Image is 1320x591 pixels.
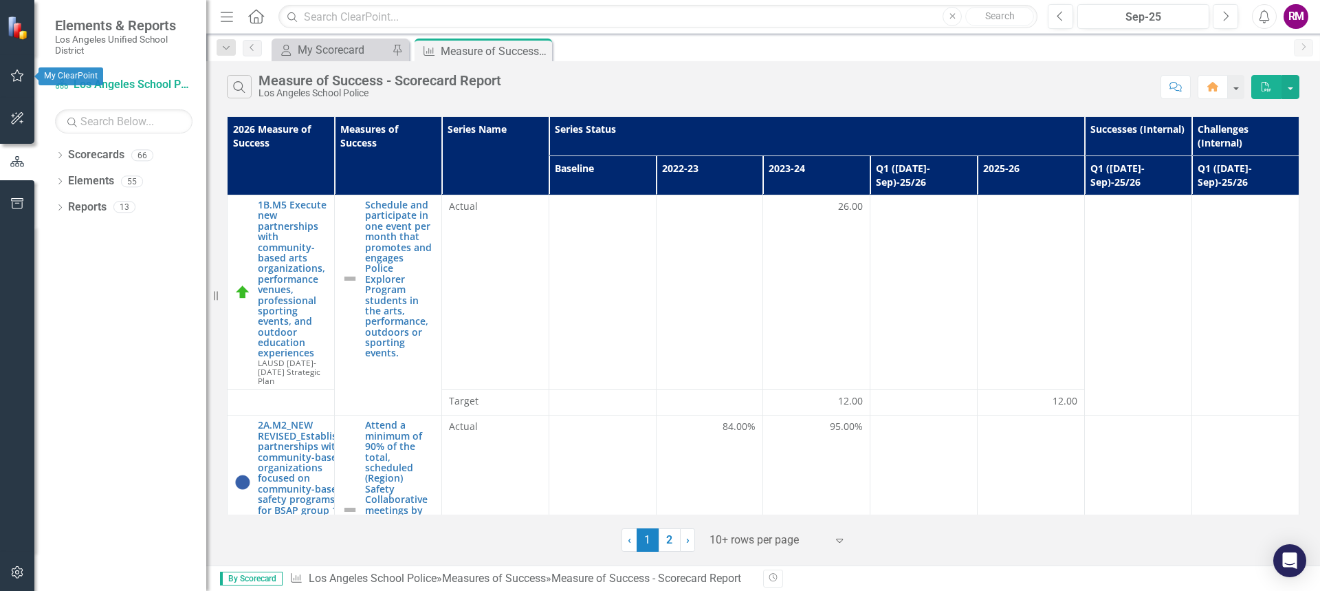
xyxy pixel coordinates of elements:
td: Double-Click to Edit Right Click for Context Menu [228,195,335,390]
a: Scorecards [68,147,124,163]
div: 13 [113,202,135,213]
td: Double-Click to Edit [870,416,978,574]
img: Not Defined [342,502,358,518]
div: Measure of Success - Scorecard Report [258,73,501,88]
button: RM [1284,4,1308,29]
a: Measures of Success [442,572,546,585]
span: 95.00% [830,420,863,433]
td: Double-Click to Edit Right Click for Context Menu [228,416,335,574]
span: Actual [449,200,542,213]
span: Elements & Reports [55,17,192,34]
span: 12.00 [838,394,863,408]
a: Los Angeles School Police [55,77,192,93]
span: 12.00 [1053,394,1077,408]
a: My Scorecard [275,41,388,58]
img: ClearPoint Strategy [7,16,31,40]
span: 1 [637,528,659,552]
td: Double-Click to Edit [763,416,870,574]
a: 2 [659,528,681,552]
td: Double-Click to Edit [441,390,549,416]
span: 26.00 [838,200,863,213]
small: Los Angeles Unified School District [55,34,192,56]
td: Double-Click to Edit [549,416,656,574]
div: Measure of Success - Scorecard Report [441,43,549,60]
td: Double-Click to Edit [870,390,978,416]
td: Double-Click to Edit [656,416,763,574]
td: Double-Click to Edit [656,390,763,416]
div: » » [289,571,753,587]
div: My Scorecard [298,41,388,58]
div: Open Intercom Messenger [1273,544,1306,577]
div: Sep-25 [1082,9,1204,25]
div: 66 [131,149,153,161]
div: Measure of Success - Scorecard Report [551,572,741,585]
td: Double-Click to Edit [656,195,763,390]
span: Target [449,394,542,408]
td: Double-Click to Edit [441,416,549,574]
a: Elements [68,173,114,189]
a: Schedule and participate in one event per month that promotes and engages Police Explorer Program... [365,200,434,358]
td: Double-Click to Edit [549,390,656,416]
img: On Track [234,284,251,301]
span: ‹ [628,533,631,546]
a: 2A.M2_NEW REVISED_Establish partnerships with community-based organizations focused on community-... [258,420,343,526]
div: My ClearPoint [38,67,103,85]
button: Sep-25 [1077,4,1209,29]
a: Reports [68,200,107,215]
td: Double-Click to Edit Right Click for Context Menu [334,195,441,416]
span: 84.00% [723,420,756,433]
div: 55 [121,175,143,187]
a: Los Angeles School Police [309,572,437,585]
a: 1B.M5 Execute new partnerships with community-based arts organizations, performance venues, profe... [258,200,327,358]
span: › [686,533,690,546]
img: Not Defined [342,270,358,287]
button: Search [965,7,1034,26]
td: Double-Click to Edit [978,416,1085,574]
div: Los Angeles School Police [258,88,501,98]
td: Double-Click to Edit [978,195,1085,390]
td: Double-Click to Edit [870,195,978,390]
td: Double-Click to Edit [549,195,656,390]
td: Double-Click to Edit [763,390,870,416]
td: Double-Click to Edit [441,195,549,390]
input: Search Below... [55,109,192,133]
span: Actual [449,420,542,433]
td: Double-Click to Edit [1085,195,1192,416]
input: Search ClearPoint... [278,5,1037,29]
td: Double-Click to Edit [1192,195,1299,416]
span: Search [985,10,1015,21]
span: LAUSD [DATE]-[DATE] Strategic Plan [258,357,320,386]
span: By Scorecard [220,572,283,585]
td: Double-Click to Edit [978,390,1085,416]
td: Double-Click to Edit [763,195,870,390]
img: At or Above Plan [234,474,251,491]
